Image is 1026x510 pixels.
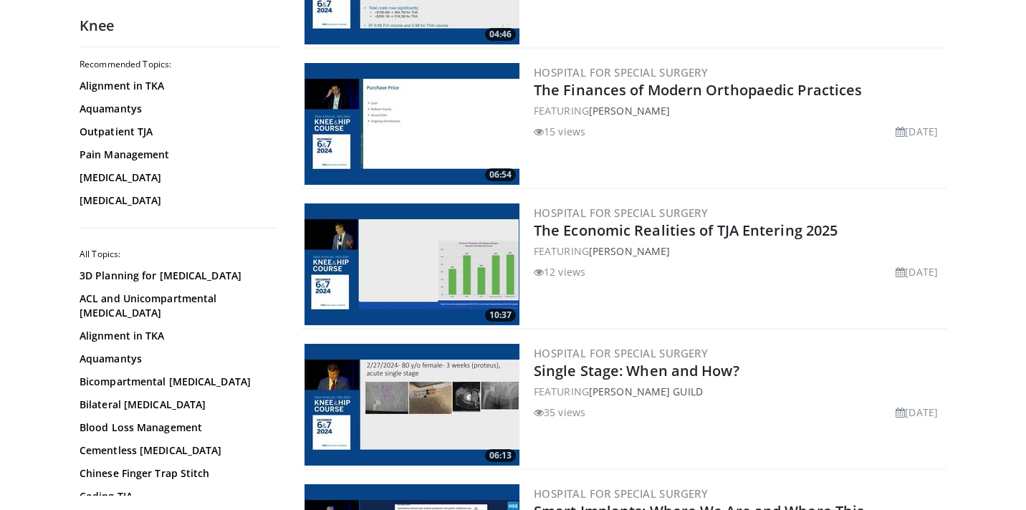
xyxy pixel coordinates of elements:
img: 498b1cea-561e-4304-a7e6-e808d3fa013a.300x170_q85_crop-smart_upscale.jpg [305,203,519,325]
div: FEATURING [534,244,944,259]
li: [DATE] [896,124,938,139]
a: Aquamantys [80,102,273,116]
a: 10:37 [305,203,519,325]
a: [PERSON_NAME] [589,104,670,117]
a: [PERSON_NAME] [589,244,670,258]
h2: Recommended Topics: [80,59,277,70]
li: [DATE] [896,264,938,279]
a: [PERSON_NAME] Guild [589,385,703,398]
span: 06:13 [485,449,516,462]
img: e4627181-cdb1-4f94-82d4-f67c7ac43b87.300x170_q85_crop-smart_upscale.jpg [305,344,519,466]
a: ACL and Unicompartmental [MEDICAL_DATA] [80,292,273,320]
a: Alignment in TKA [80,79,273,93]
li: 12 views [534,264,585,279]
a: 3D Planning for [MEDICAL_DATA] [80,269,273,283]
a: Coding TJA [80,489,273,504]
a: Bilateral [MEDICAL_DATA] [80,398,273,412]
h2: All Topics: [80,249,277,260]
a: 06:13 [305,344,519,466]
a: [MEDICAL_DATA] [80,193,273,208]
a: Aquamantys [80,352,273,366]
li: 35 views [534,405,585,420]
a: Outpatient TJA [80,125,273,139]
span: 06:54 [485,168,516,181]
a: Alignment in TKA [80,329,273,343]
div: FEATURING [534,384,944,399]
a: Hospital for Special Surgery [534,346,708,360]
h2: Knee [80,16,280,35]
a: [MEDICAL_DATA] [80,170,273,185]
a: Bicompartmental [MEDICAL_DATA] [80,375,273,389]
img: 5bed6517-144d-49e1-bc12-f9a48a1defdf.300x170_q85_crop-smart_upscale.jpg [305,63,519,185]
a: Hospital for Special Surgery [534,486,708,501]
span: 10:37 [485,309,516,322]
a: Blood Loss Management [80,420,273,435]
a: Single Stage: When and How? [534,361,739,380]
a: 06:54 [305,63,519,185]
a: Hospital for Special Surgery [534,65,708,80]
div: FEATURING [534,103,944,118]
a: The Economic Realities of TJA Entering 2025 [534,221,838,240]
a: The Finances of Modern Orthopaedic Practices [534,80,862,100]
li: 15 views [534,124,585,139]
a: Cementless [MEDICAL_DATA] [80,443,273,458]
a: Chinese Finger Trap Stitch [80,466,273,481]
span: 04:46 [485,28,516,41]
a: Hospital for Special Surgery [534,206,708,220]
a: Pain Management [80,148,273,162]
li: [DATE] [896,405,938,420]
